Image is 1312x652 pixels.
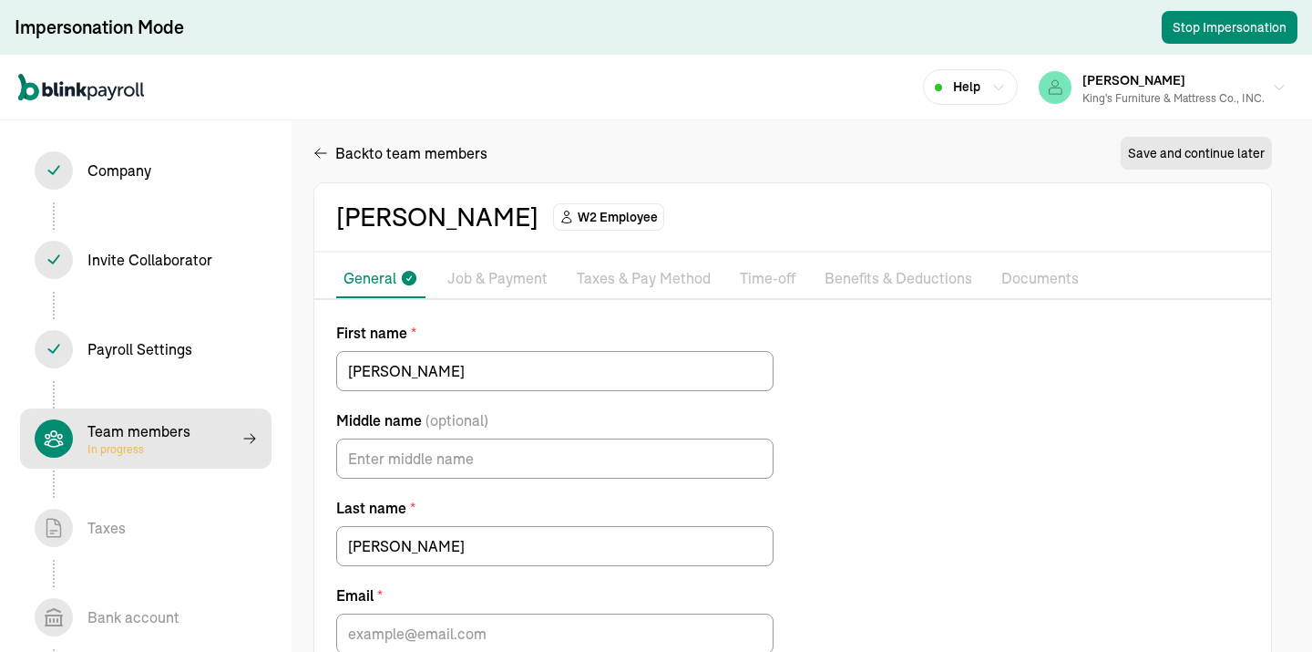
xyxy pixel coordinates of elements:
span: Help [953,78,980,97]
input: Last name [336,526,774,566]
span: Invite Collaborator [20,230,272,290]
p: General [343,267,396,289]
span: (optional) [425,409,488,431]
div: [PERSON_NAME] [336,198,538,236]
p: Taxes & Pay Method [577,267,711,291]
div: Taxes [87,517,126,539]
span: Taxes [20,498,272,558]
div: Invite Collaborator [87,249,212,271]
input: Middle name [336,439,774,479]
input: First name [336,351,774,391]
span: Bank account [20,587,272,647]
nav: Global [18,61,144,114]
span: Team membersIn progress [20,409,272,469]
span: W2 Employee [578,208,658,226]
p: Time-off [740,267,795,291]
button: Backto team members [313,131,487,175]
span: Payroll Settings [20,319,272,379]
div: Payroll Settings [87,338,192,360]
label: Last name [336,497,774,519]
button: Help [923,69,1018,105]
span: [PERSON_NAME] [1082,72,1185,88]
span: In progress [87,442,190,457]
span: Back [335,142,487,164]
div: Bank account [87,606,179,628]
button: Stop Impersonation [1162,11,1297,44]
button: Save and continue later [1121,137,1272,170]
p: Benefits & Deductions [825,267,972,291]
p: Documents [1001,267,1079,291]
div: Impersonation Mode [15,15,184,40]
label: Email [336,585,774,606]
p: Job & Payment [447,267,548,291]
div: Team members [87,420,190,457]
span: Company [20,140,272,201]
label: First name [336,322,774,344]
span: to team members [369,142,487,164]
div: King's Furniture & Mattress Co., INC. [1082,90,1265,107]
button: [PERSON_NAME]King's Furniture & Mattress Co., INC. [1031,65,1294,110]
div: Company [87,160,151,181]
label: Middle name [336,409,774,431]
iframe: Chat Widget [1221,564,1312,652]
